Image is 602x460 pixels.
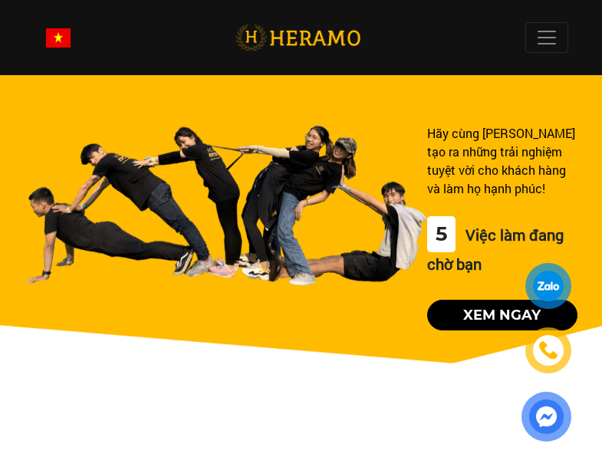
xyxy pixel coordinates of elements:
img: phone-icon [538,340,559,361]
button: Xem ngay [427,300,577,330]
div: Hãy cùng [PERSON_NAME] tạo ra những trải nghiệm tuyệt vời cho khách hàng và làm họ hạnh phúc! [427,124,577,198]
img: vn-flag.png [46,28,71,48]
img: banner [25,124,427,286]
img: logo [235,22,360,54]
span: Việc làm đang chờ bạn [427,225,564,274]
a: phone-icon [528,330,569,371]
div: 5 [427,216,456,252]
